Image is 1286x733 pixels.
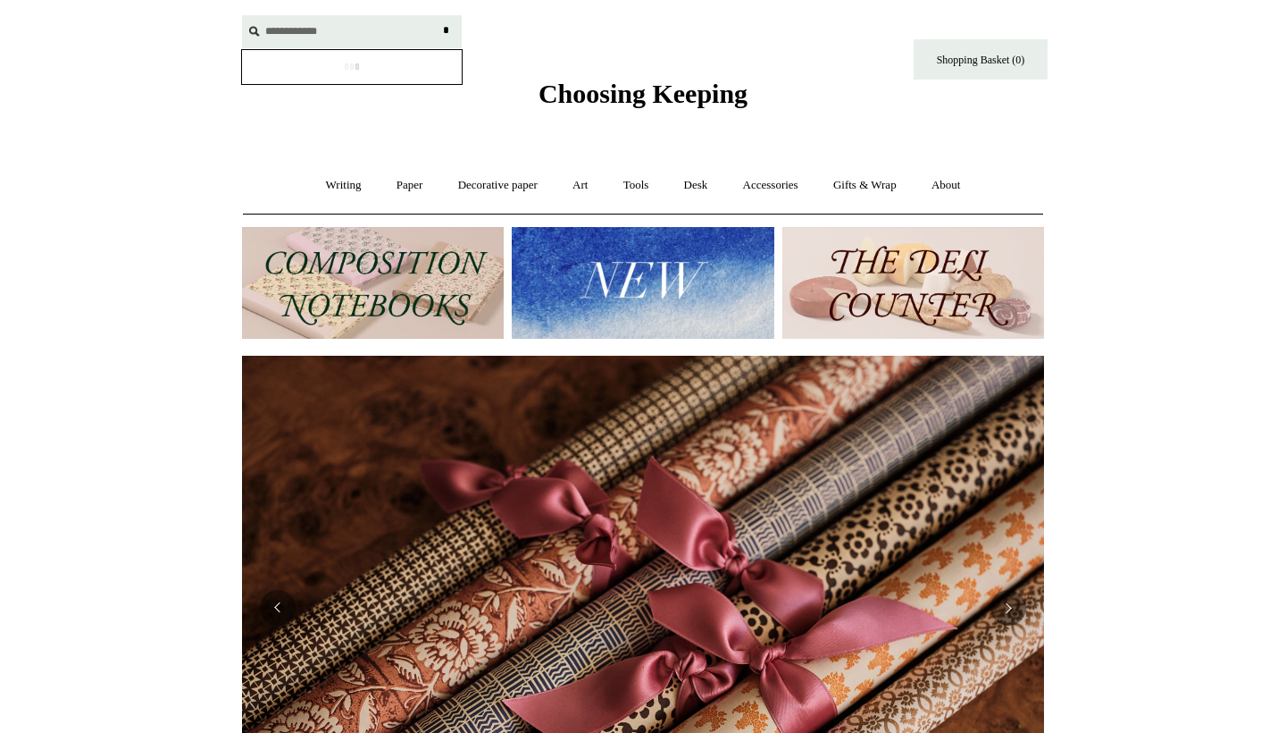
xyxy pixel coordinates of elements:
a: Gifts & Wrap [817,162,913,209]
a: Shopping Basket (0) [914,39,1048,80]
img: New.jpg__PID:f73bdf93-380a-4a35-bcfe-7823039498e1 [512,227,773,339]
a: Choosing Keeping [539,93,747,105]
button: Next [990,590,1026,626]
a: About [915,162,977,209]
a: Desk [668,162,724,209]
a: Decorative paper [442,162,554,209]
a: Tools [607,162,665,209]
button: Previous [260,590,296,626]
a: Writing [310,162,378,209]
img: The Deli Counter [782,227,1044,339]
img: 202302 Composition ledgers.jpg__PID:69722ee6-fa44-49dd-a067-31375e5d54ec [242,227,504,339]
a: Paper [380,162,439,209]
a: Accessories [727,162,814,209]
span: Choosing Keeping [539,79,747,108]
a: Art [556,162,604,209]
